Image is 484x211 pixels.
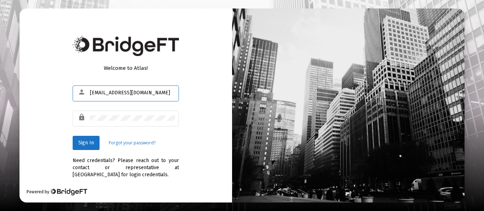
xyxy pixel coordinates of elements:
img: Bridge Financial Technology Logo [73,36,179,56]
a: Forgot your password? [109,139,156,146]
div: Welcome to Atlas! [73,65,179,72]
div: Need credentials? Please reach out to your contact or representative at [GEOGRAPHIC_DATA] for log... [73,150,179,178]
mat-icon: lock [78,113,86,122]
div: Powered by [27,188,87,195]
input: Email or Username [90,90,175,96]
mat-icon: person [78,88,86,96]
img: Bridge Financial Technology Logo [50,188,87,195]
span: Sign In [78,140,94,146]
button: Sign In [73,136,100,150]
